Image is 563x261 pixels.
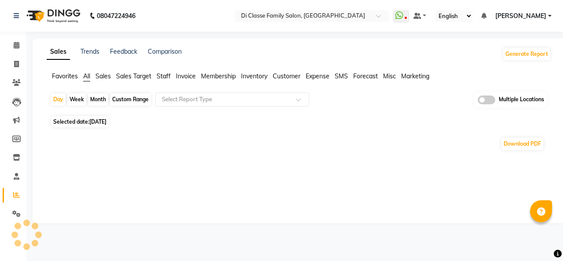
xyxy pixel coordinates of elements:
span: Misc [383,72,396,80]
span: Favorites [52,72,78,80]
span: [PERSON_NAME] [495,11,546,21]
span: [DATE] [89,118,106,125]
div: Week [67,93,86,106]
span: Marketing [401,72,429,80]
span: Forecast [353,72,378,80]
a: Sales [47,44,70,60]
img: logo [22,4,83,28]
b: 08047224946 [97,4,135,28]
span: Sales Target [116,72,151,80]
div: Month [88,93,108,106]
div: Custom Range [110,93,151,106]
span: Selected date: [51,116,109,127]
a: Feedback [110,48,137,55]
button: Download PDF [501,138,543,150]
span: Staff [157,72,171,80]
button: Generate Report [503,48,550,60]
span: Inventory [241,72,267,80]
span: Customer [273,72,300,80]
span: Multiple Locations [499,96,544,104]
span: SMS [335,72,348,80]
span: Expense [306,72,329,80]
span: All [83,72,90,80]
a: Comparison [148,48,182,55]
div: Day [51,93,66,106]
span: Invoice [176,72,196,80]
a: Trends [80,48,99,55]
span: Sales [95,72,111,80]
span: Membership [201,72,236,80]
